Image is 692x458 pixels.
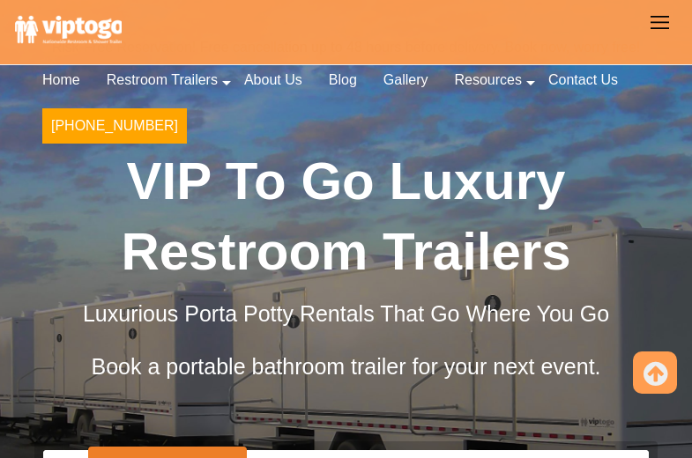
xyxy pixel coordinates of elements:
[370,61,442,100] a: Gallery
[316,61,370,100] a: Blog
[91,354,600,379] span: Book a portable bathroom trailer for your next event.
[83,301,609,326] span: Luxurious Porta Potty Rentals That Go Where You Go
[535,61,631,100] a: Contact Us
[42,108,187,144] button: [PHONE_NUMBER]
[231,61,316,100] a: About Us
[29,107,200,154] a: [PHONE_NUMBER]
[621,388,692,458] button: Live Chat
[441,61,534,100] a: Resources
[29,61,93,100] a: Home
[93,61,231,100] a: Restroom Trailers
